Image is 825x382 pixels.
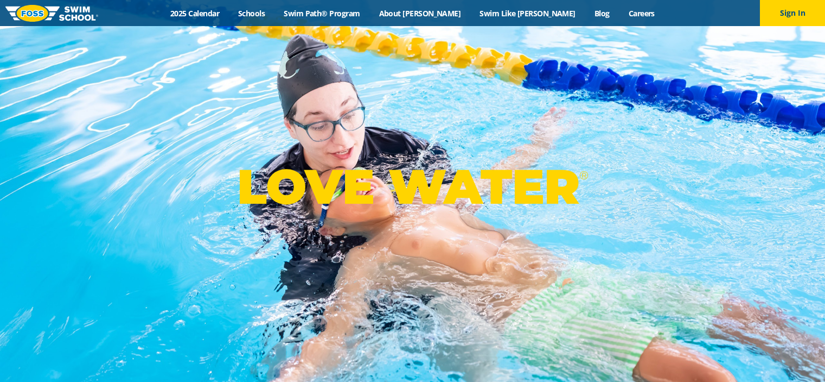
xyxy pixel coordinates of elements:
a: Schools [229,8,274,18]
p: LOVE WATER [237,158,588,216]
a: Swim Path® Program [274,8,369,18]
img: FOSS Swim School Logo [5,5,98,22]
a: Careers [619,8,664,18]
a: Blog [585,8,619,18]
sup: ® [579,168,588,182]
a: 2025 Calendar [161,8,229,18]
a: Swim Like [PERSON_NAME] [470,8,585,18]
a: About [PERSON_NAME] [369,8,470,18]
